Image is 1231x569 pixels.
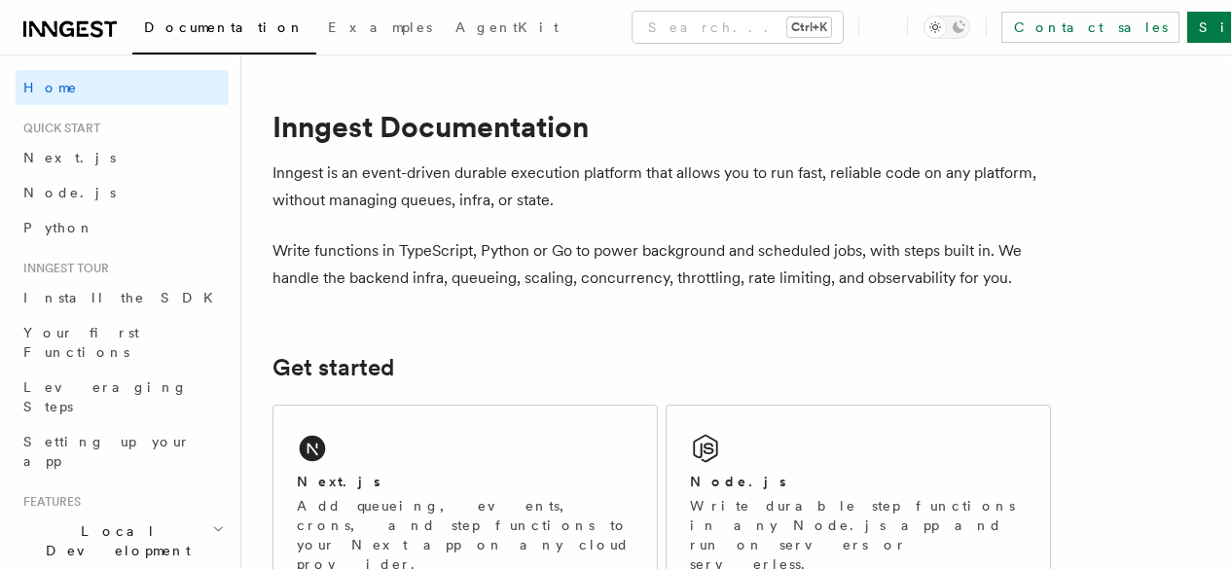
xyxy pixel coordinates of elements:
[272,354,394,381] a: Get started
[787,18,831,37] kbd: Ctrl+K
[16,521,212,560] span: Local Development
[16,140,229,175] a: Next.js
[132,6,316,54] a: Documentation
[297,472,380,491] h2: Next.js
[16,210,229,245] a: Python
[272,160,1051,214] p: Inngest is an event-driven durable execution platform that allows you to run fast, reliable code ...
[23,78,78,97] span: Home
[23,325,139,360] span: Your first Functions
[16,175,229,210] a: Node.js
[455,19,559,35] span: AgentKit
[272,109,1051,144] h1: Inngest Documentation
[16,514,229,568] button: Local Development
[16,315,229,370] a: Your first Functions
[16,424,229,479] a: Setting up your app
[923,16,970,39] button: Toggle dark mode
[633,12,843,43] button: Search...Ctrl+K
[16,261,109,276] span: Inngest tour
[16,370,229,424] a: Leveraging Steps
[690,472,786,491] h2: Node.js
[23,434,191,469] span: Setting up your app
[23,379,188,414] span: Leveraging Steps
[1001,12,1179,43] a: Contact sales
[444,6,570,53] a: AgentKit
[16,280,229,315] a: Install the SDK
[23,290,225,305] span: Install the SDK
[23,220,94,235] span: Python
[272,237,1051,292] p: Write functions in TypeScript, Python or Go to power background and scheduled jobs, with steps bu...
[23,150,116,165] span: Next.js
[328,19,432,35] span: Examples
[16,494,81,510] span: Features
[23,185,116,200] span: Node.js
[16,121,100,136] span: Quick start
[316,6,444,53] a: Examples
[16,70,229,105] a: Home
[144,19,305,35] span: Documentation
